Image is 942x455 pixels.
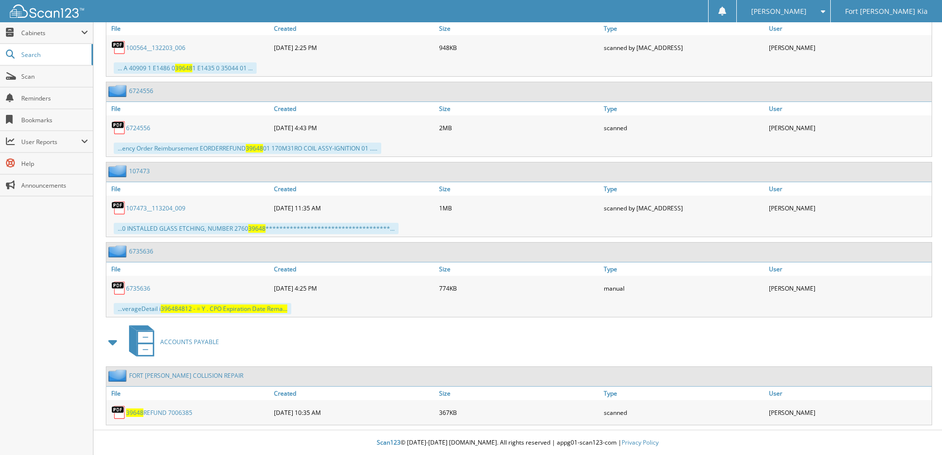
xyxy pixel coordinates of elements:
a: 6735636 [129,247,153,255]
span: Bookmarks [21,116,88,124]
img: PDF.png [111,40,126,55]
div: [DATE] 4:25 PM [271,278,437,298]
a: File [106,22,271,35]
img: scan123-logo-white.svg [10,4,84,18]
span: Scan123 [377,438,401,447]
span: Fort [PERSON_NAME] Kia [845,8,928,14]
a: Created [271,262,437,276]
a: Type [601,22,766,35]
a: Size [437,387,602,400]
a: User [766,22,932,35]
a: Type [601,182,766,196]
img: folder2.png [108,85,129,97]
a: File [106,387,271,400]
a: 100564__132203_006 [126,44,185,52]
span: Cabinets [21,29,81,37]
span: 39648 [175,64,192,72]
div: [PERSON_NAME] [766,118,932,138]
span: 39648 [126,408,143,417]
div: [DATE] 4:43 PM [271,118,437,138]
div: [PERSON_NAME] [766,278,932,298]
div: ...ency Order Reimbursement EORDERREFUND 01 170M31RO COIL ASSY-IGNITION 01 ..... [114,143,381,154]
img: PDF.png [111,201,126,215]
div: [DATE] 2:25 PM [271,38,437,57]
div: scanned [601,403,766,422]
span: Search [21,51,87,59]
div: 367KB [437,403,602,422]
img: folder2.png [108,245,129,257]
img: PDF.png [111,281,126,296]
a: Size [437,182,602,196]
div: [DATE] 10:35 AM [271,403,437,422]
a: 6724556 [126,124,150,132]
div: [DATE] 11:35 AM [271,198,437,218]
a: 6724556 [129,87,153,95]
img: PDF.png [111,405,126,420]
iframe: Chat Widget [893,407,942,455]
span: Reminders [21,94,88,102]
div: ... A 40909 1 E1486 0 1 E1435 0 35044 01 ... [114,62,257,74]
div: ...verageDetail i [114,303,291,314]
a: Size [437,22,602,35]
div: 1MB [437,198,602,218]
span: User Reports [21,138,81,146]
div: © [DATE]-[DATE] [DOMAIN_NAME]. All rights reserved | appg01-scan123-com | [93,431,942,455]
a: User [766,102,932,115]
div: [PERSON_NAME] [766,38,932,57]
a: User [766,387,932,400]
div: [PERSON_NAME] [766,198,932,218]
a: Created [271,387,437,400]
a: Created [271,102,437,115]
l1: 396484812 - = Y . CPO Expiration Date Rema... [161,304,287,313]
a: 6735636 [126,284,150,293]
span: Announcements [21,181,88,190]
span: Scan [21,72,88,81]
a: File [106,262,271,276]
a: Size [437,262,602,276]
div: manual [601,278,766,298]
a: Type [601,262,766,276]
a: File [106,102,271,115]
a: Created [271,182,437,196]
a: ACCOUNTS PAYABLE [123,322,219,361]
a: Size [437,102,602,115]
span: 39648 [246,144,263,152]
div: scanned by [MAC_ADDRESS] [601,198,766,218]
a: 107473 [129,167,150,175]
a: Created [271,22,437,35]
img: PDF.png [111,120,126,135]
div: 948KB [437,38,602,57]
a: 39648REFUND 7006385 [126,408,192,417]
div: [PERSON_NAME] [766,403,932,422]
a: User [766,262,932,276]
a: File [106,182,271,196]
div: 774KB [437,278,602,298]
img: folder2.png [108,165,129,177]
img: folder2.png [108,369,129,382]
div: scanned [601,118,766,138]
span: [PERSON_NAME] [751,8,807,14]
div: 2MB [437,118,602,138]
span: 39648 [248,224,266,233]
div: scanned by [MAC_ADDRESS] [601,38,766,57]
a: Privacy Policy [622,438,659,447]
a: Type [601,102,766,115]
a: User [766,182,932,196]
a: FORT [PERSON_NAME] COLLISION REPAIR [129,371,243,380]
a: 107473__113204_009 [126,204,185,212]
a: Type [601,387,766,400]
span: ACCOUNTS PAYABLE [160,338,219,346]
span: Help [21,159,88,168]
